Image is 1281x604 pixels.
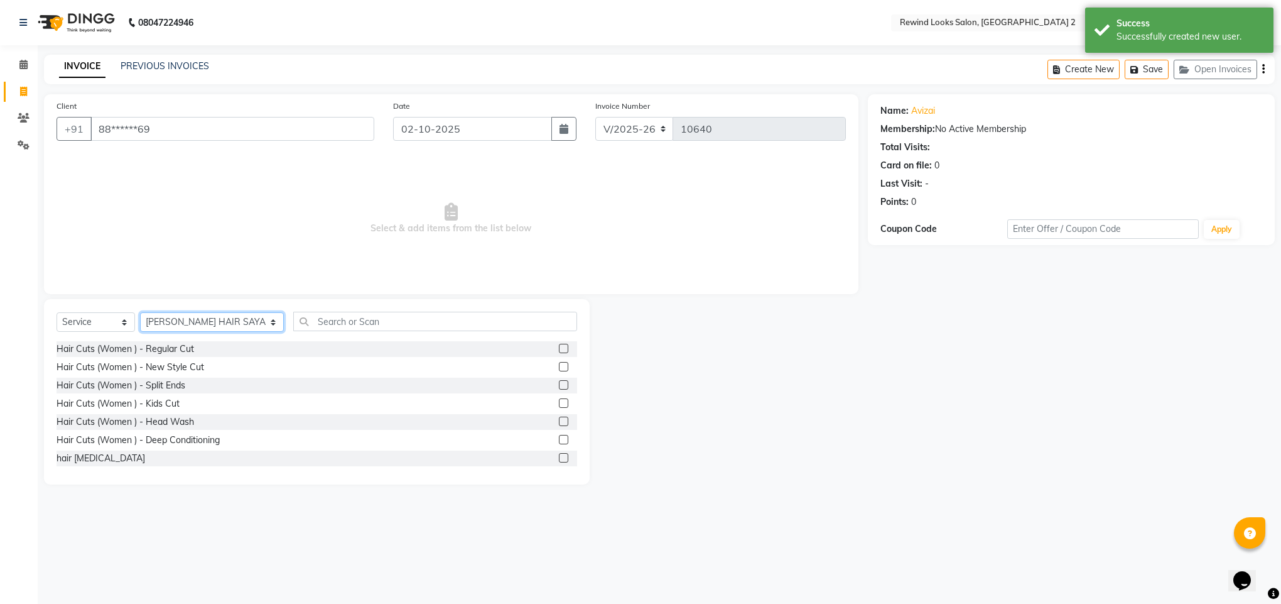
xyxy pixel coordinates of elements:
label: Date [393,101,410,112]
div: Hair Cuts (Women ) - Deep Conditioning [57,434,220,447]
div: Hair Cuts (Women ) - Kids Cut [57,397,180,410]
div: Membership: [880,123,935,136]
div: Name: [880,104,909,118]
div: Last Visit: [880,177,922,190]
span: Select & add items from the list below [57,156,846,282]
div: Hair Cuts (Women ) - Head Wash [57,415,194,429]
button: +91 [57,117,92,141]
a: INVOICE [59,55,105,78]
button: Create New [1047,60,1120,79]
div: Success [1116,17,1264,30]
div: No Active Membership [880,123,1262,136]
div: hair [MEDICAL_DATA] [57,452,145,465]
div: Successfully created new user. [1116,30,1264,43]
label: Invoice Number [595,101,650,112]
input: Search by Name/Mobile/Email/Code [90,117,374,141]
a: Avizai [911,104,935,118]
img: logo [32,5,118,40]
button: Open Invoices [1174,60,1257,79]
div: 0 [934,159,939,172]
button: Save [1125,60,1169,79]
a: PREVIOUS INVOICES [121,60,209,72]
div: Hair Cuts (Women ) - New Style Cut [57,361,204,374]
div: Total Visits: [880,141,930,154]
iframe: chat widget [1228,554,1268,591]
div: Card on file: [880,159,932,172]
div: 0 [911,195,916,209]
b: 08047224946 [138,5,193,40]
input: Search or Scan [293,312,577,331]
div: Hair Cuts (Women ) - Regular Cut [57,343,194,356]
div: Coupon Code [880,222,1008,236]
div: Points: [880,195,909,209]
button: Apply [1204,220,1240,239]
div: - [925,177,929,190]
div: Hair Cuts (Women ) - Split Ends [57,379,185,392]
label: Client [57,101,77,112]
input: Enter Offer / Coupon Code [1007,219,1198,239]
